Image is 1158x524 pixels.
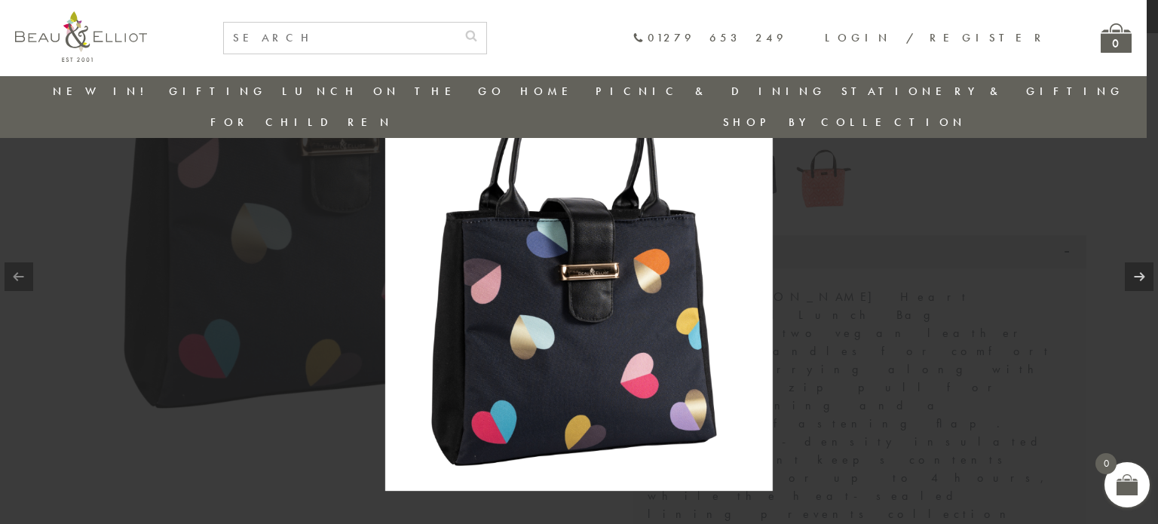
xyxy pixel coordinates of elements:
[1125,262,1153,291] a: Next
[723,115,967,130] a: Shop by collection
[633,32,787,44] a: 01279 653 249
[385,33,773,491] img: 36514-Emily-Heart-Lunch-Bag-scaled-e1746712685610.jpg
[53,84,154,99] a: New in!
[1101,23,1132,53] a: 0
[520,84,581,99] a: Home
[1095,453,1117,474] span: 0
[210,115,394,130] a: For Children
[5,262,33,291] a: Previous
[282,84,505,99] a: Lunch On The Go
[841,84,1124,99] a: Stationery & Gifting
[15,11,147,62] img: logo
[169,84,267,99] a: Gifting
[224,23,456,54] input: SEARCH
[825,30,1048,45] a: Login / Register
[596,84,826,99] a: Picnic & Dining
